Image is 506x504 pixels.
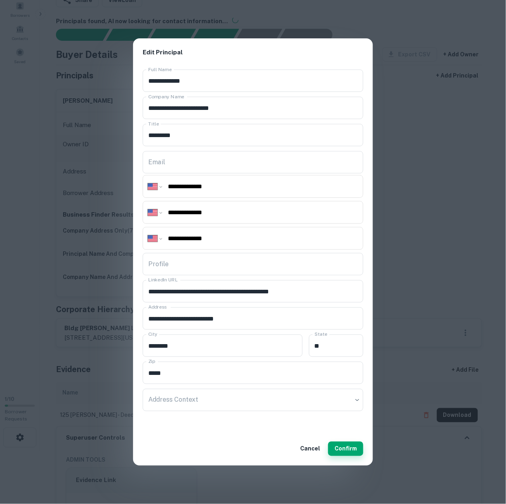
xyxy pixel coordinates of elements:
div: ​ [143,389,363,411]
label: Title [148,120,159,127]
iframe: Chat Widget [466,440,506,478]
label: Company Name [148,93,184,100]
button: Cancel [297,442,323,456]
label: City [148,331,157,338]
label: LinkedIn URL [148,277,178,283]
h2: Edit Principal [133,38,373,67]
label: Full Name [148,66,172,73]
button: Confirm [328,442,363,456]
label: State [315,331,327,338]
label: Zip [148,358,155,365]
label: Address [148,304,167,311]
